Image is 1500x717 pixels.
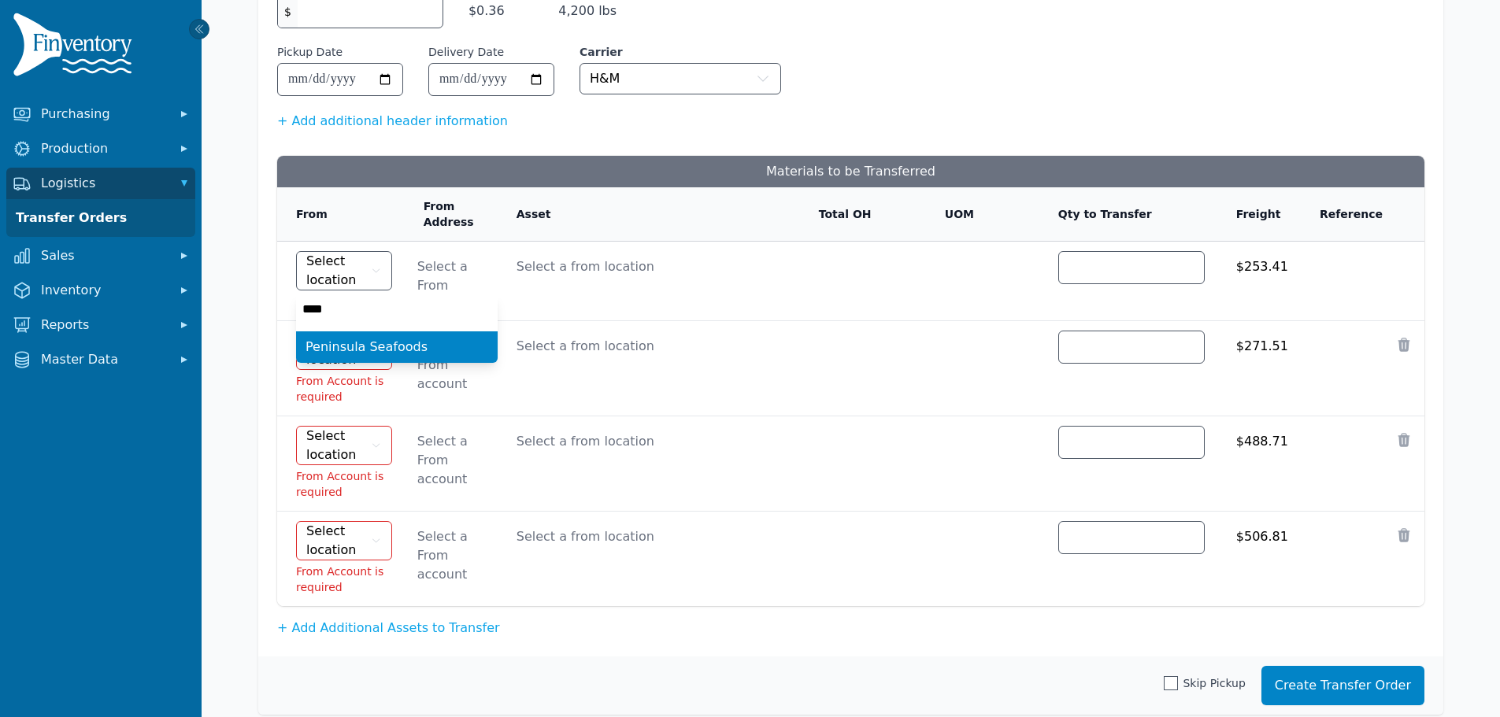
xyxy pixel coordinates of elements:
label: Delivery Date [428,44,504,60]
span: Production [41,139,167,158]
span: Select a from location [517,423,787,451]
span: Reports [41,316,167,334]
button: Reports [6,309,195,341]
li: From Account is required [296,564,392,595]
li: From Account is required [296,468,392,500]
button: Select location [296,251,392,290]
td: $488.71 [1217,416,1301,512]
span: Select a from location [517,327,787,356]
th: Total OH [800,187,926,242]
td: $506.81 [1217,512,1301,607]
button: Inventory [6,275,195,306]
input: Select location [296,294,498,325]
span: Inventory [41,281,167,300]
h3: Materials to be Transferred [277,156,1424,187]
ul: Select location [296,331,498,363]
span: Select location [306,427,368,464]
span: Logistics [41,174,167,193]
button: Production [6,133,195,164]
a: Transfer Orders [9,202,192,234]
span: Select a from location [517,518,787,546]
li: From Account is required [296,373,392,405]
button: Select location [296,426,392,465]
button: H&M [580,63,781,94]
th: UOM [926,187,1039,242]
span: Select a From account [417,527,485,584]
td: $253.41 [1217,242,1301,321]
span: Purchasing [41,105,167,124]
span: Master Data [41,350,167,369]
th: Asset [498,187,800,242]
button: Remove [1396,337,1412,353]
th: Reference [1301,187,1395,242]
label: Carrier [580,44,781,60]
button: Select location [296,521,392,560]
span: Select a from location [517,248,787,276]
span: Sales [41,246,167,265]
span: Select a From account [417,337,485,394]
button: + Add additional header information [277,112,508,131]
span: Skip Pickup [1183,675,1245,691]
span: Select a From account [417,432,485,489]
span: Peninsula Seafoods [306,338,428,357]
button: Create Transfer Order [1261,666,1424,705]
button: + Add Additional Assets to Transfer [277,619,500,638]
button: Sales [6,240,195,272]
button: Purchasing [6,98,195,130]
span: Select location [306,252,368,290]
span: $0.36 [469,2,533,20]
button: Remove [1396,432,1412,448]
span: H&M [590,69,620,88]
th: Freight [1217,187,1301,242]
th: From Address [405,187,498,242]
button: Logistics [6,168,195,199]
th: From [277,187,405,242]
th: Qty to Transfer [1039,187,1217,242]
button: Remove [1396,527,1412,543]
button: Master Data [6,344,195,375]
span: 4,200 lbs [558,2,617,20]
span: Select location [306,522,368,560]
label: Pickup Date [277,44,343,60]
td: $271.51 [1217,321,1301,416]
span: Select a From account [417,257,485,314]
img: Finventory [13,13,139,83]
